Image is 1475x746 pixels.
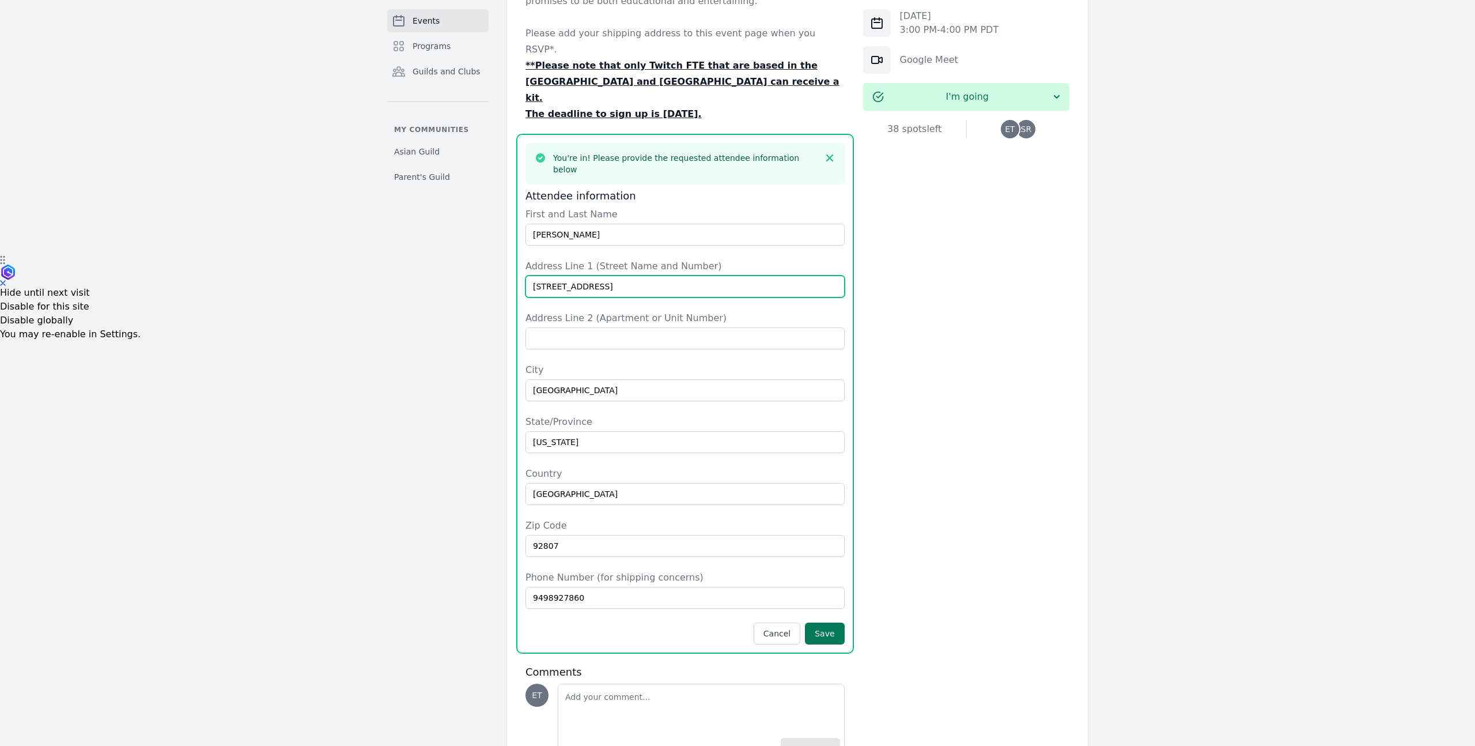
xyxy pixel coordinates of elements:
[387,9,489,32] a: Events
[525,208,845,221] label: First and Last Name
[900,9,999,23] p: [DATE]
[387,167,489,187] a: Parent's Guild
[525,60,839,103] u: **Please note that only Twitch FTE that are based in the [GEOGRAPHIC_DATA] and [GEOGRAPHIC_DATA] ...
[532,691,542,699] span: ET
[394,146,440,157] span: Asian Guild
[525,363,845,377] label: City
[413,15,440,27] span: Events
[863,83,1069,111] button: I'm going
[754,623,800,645] button: Cancel
[884,90,1051,104] span: I'm going
[525,571,845,585] label: Phone Number (for shipping concerns)
[413,40,451,52] span: Programs
[394,171,450,183] span: Parent's Guild
[525,467,845,481] label: Country
[863,122,966,136] div: 38 spots left
[525,189,845,203] h3: Attendee information
[525,415,845,429] label: State/Province
[900,54,958,65] a: Google Meet
[387,35,489,58] a: Programs
[553,152,817,175] h3: You're in! Please provide the requested attendee information below
[525,108,702,119] u: The deadline to sign up is [DATE].
[805,623,844,645] button: Save
[387,125,489,134] p: My communities
[387,141,489,162] a: Asian Guild
[525,259,845,273] label: Address Line 1 (Street Name and Number)
[1005,125,1015,133] span: ET
[525,311,845,325] label: Address Line 2 (Apartment or Unit Number)
[525,665,845,679] h3: Comments
[387,60,489,83] a: Guilds and Clubs
[387,9,489,187] nav: Sidebar
[1021,125,1032,133] span: SR
[525,25,845,58] p: Please add your shipping address to this event page when you RSVP*.
[413,66,481,77] span: Guilds and Clubs
[900,23,999,37] p: 3:00 PM - 4:00 PM PDT
[525,519,845,533] label: Zip Code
